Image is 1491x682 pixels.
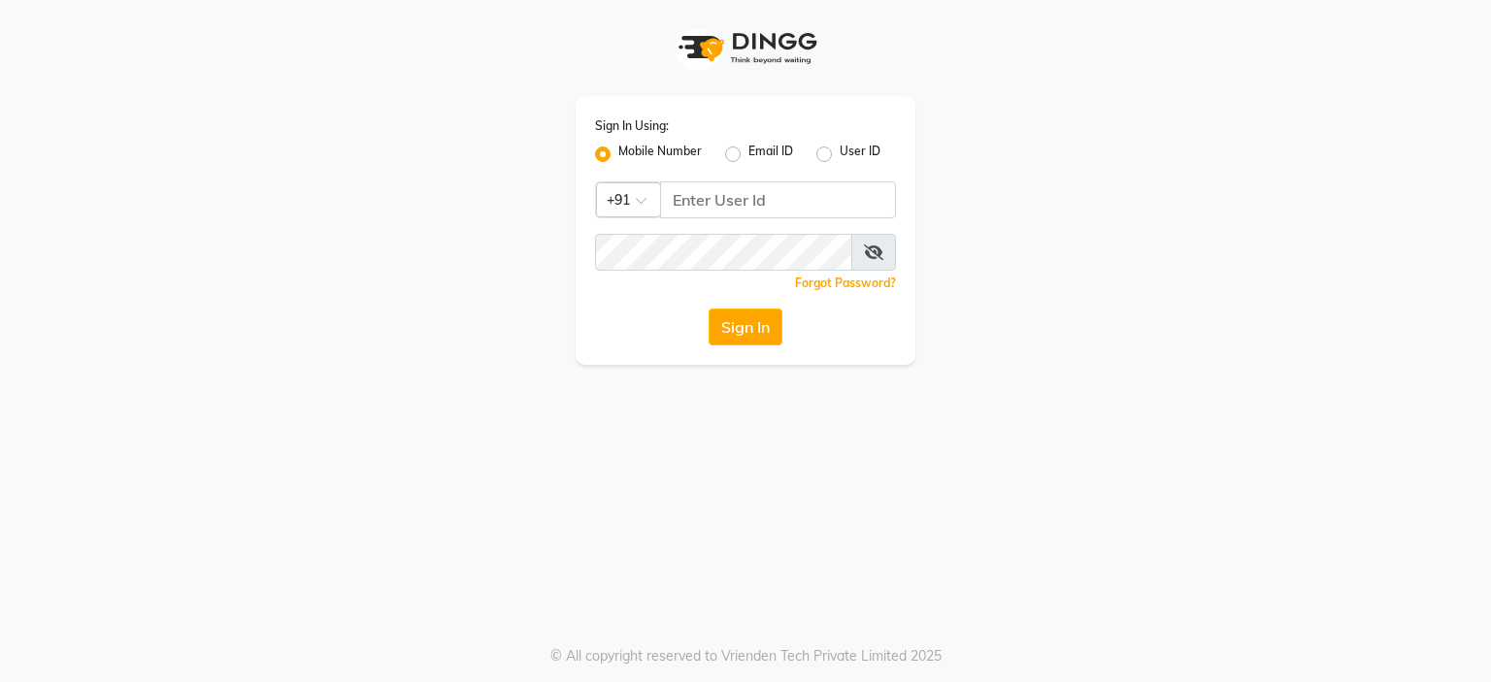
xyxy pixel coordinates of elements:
[660,181,896,218] input: Username
[840,143,880,166] label: User ID
[618,143,702,166] label: Mobile Number
[709,309,782,345] button: Sign In
[668,19,823,77] img: logo1.svg
[795,276,896,290] a: Forgot Password?
[595,234,852,271] input: Username
[595,117,669,135] label: Sign In Using:
[748,143,793,166] label: Email ID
